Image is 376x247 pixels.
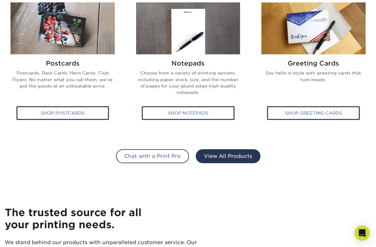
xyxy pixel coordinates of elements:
img: Postcards [11,3,115,54]
h2: Postcards [10,60,115,67]
img: Greeting Cards [261,3,365,54]
a: View All Products [196,149,260,163]
a: Chat with a Print Pro [116,149,189,163]
a: Postcards Postcards Postcards. Rack Cards. Hero Cards. Club Flyers. No matter what you call them,... [5,3,120,126]
h2: Notepads [135,60,241,67]
div: Shop Greeting Cards [267,106,360,120]
h2: Greeting Cards [261,60,366,67]
p: Say hello in style with greeting cards that turn heads. [261,70,366,88]
a: Greeting Cards Greeting Cards Say hello in style with greeting cards that turn heads. Shop Greeti... [256,3,371,126]
div: Shop Postcards [16,106,109,120]
p: Postcards. Rack Cards. Hero Cards. Club Flyers. No matter what you call them, we've got the goods... [10,70,115,94]
a: Notepads Notepads Choose from a variety of printing options, including paper stock, size, and the... [130,3,246,126]
img: Notepads [136,3,240,54]
div: Shop Notepads [142,106,235,120]
p: Choose from a variety of printing options, including paper stock, size, and the number of pages f... [135,70,241,101]
div: Open Intercom Messenger [354,225,370,241]
h4: The trusted source for all your printing needs. [5,207,204,231]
